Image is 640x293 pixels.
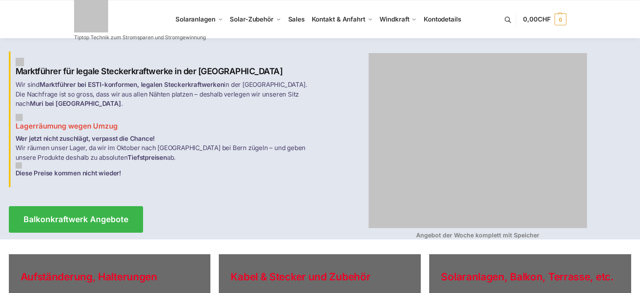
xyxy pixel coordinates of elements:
strong: Muri bei [GEOGRAPHIC_DATA] [30,99,121,108]
a: Sales [284,0,308,38]
a: Kontakt & Anfahrt [308,0,376,38]
span: Kontakt & Anfahrt [312,15,365,23]
img: Balkon-Terrassen-Kraftwerke 1 [16,58,24,66]
a: Kontodetails [420,0,465,38]
strong: Marktführer bei ESTI-konformen, legalen Steckerkraftwerken [40,81,224,89]
a: Windkraft [376,0,420,38]
a: Balkonkraftwerk Angebote [9,206,143,233]
a: 0,00CHF 0 [523,7,566,32]
span: Balkonkraftwerk Angebote [24,215,128,223]
p: Wir sind in der [GEOGRAPHIC_DATA]. Die Nachfrage ist so gross, dass wir aus allen Nähten platzen ... [16,80,315,109]
p: Wir räumen unser Lager, da wir im Oktober nach [GEOGRAPHIC_DATA] bei Bern zügeln – und geben unse... [16,134,315,178]
span: Solar-Zubehör [230,15,274,23]
span: CHF [538,15,551,23]
a: Solar-Zubehör [226,0,284,38]
span: 0,00 [523,15,550,23]
p: Tiptop Technik zum Stromsparen und Stromgewinnung [74,35,206,40]
h2: Marktführer für legale Steckerkraftwerke in der [GEOGRAPHIC_DATA] [16,58,315,77]
h3: Lagerräumung wegen Umzug [16,114,315,132]
strong: Tiefstpreisen [127,153,167,161]
span: 0 [555,13,566,25]
strong: Angebot der Woche komplett mit Speicher [416,231,539,239]
span: Solaranlagen [175,15,215,23]
strong: Wer jetzt nicht zuschlägt, verpasst die Chance! [16,134,155,142]
span: Windkraft [380,15,409,23]
span: Kontodetails [424,15,461,23]
img: Balkon-Terrassen-Kraftwerke 2 [16,114,23,121]
strong: Diese Preise kommen nicht wieder! [16,169,121,177]
img: Balkon-Terrassen-Kraftwerke 4 [369,53,587,228]
span: Sales [288,15,305,23]
img: Balkon-Terrassen-Kraftwerke 3 [16,162,22,169]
